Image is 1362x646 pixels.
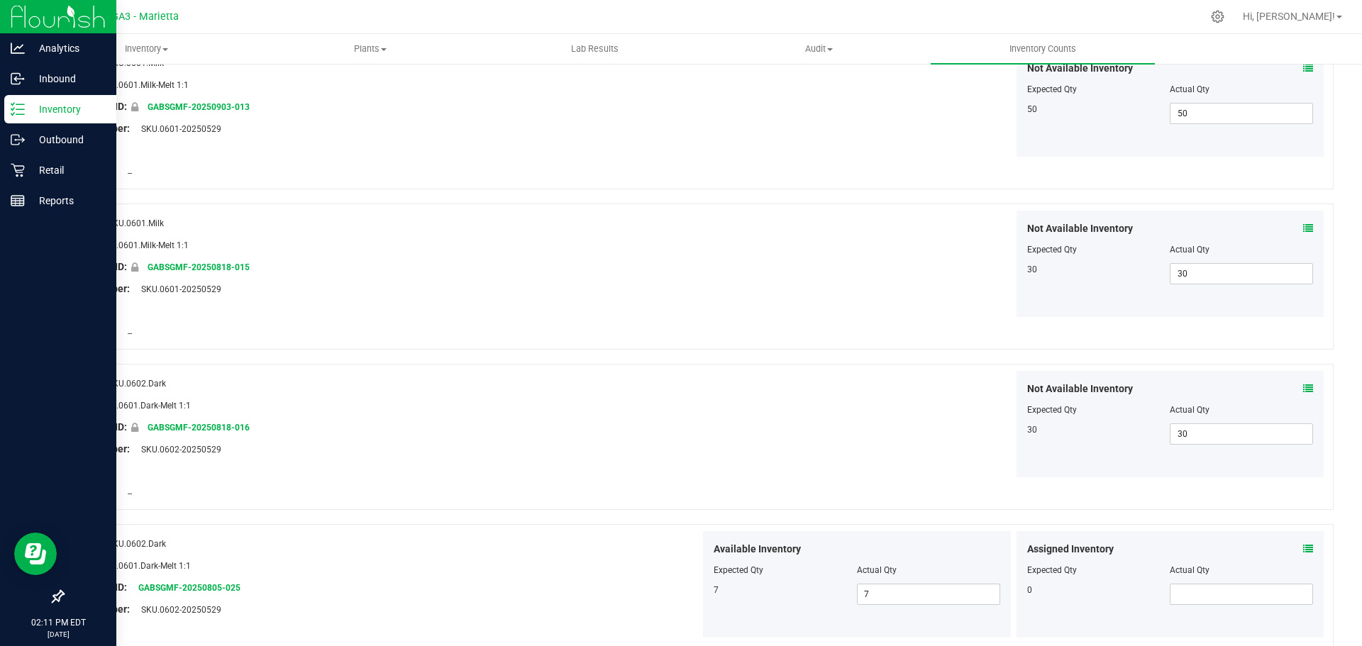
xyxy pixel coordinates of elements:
p: Analytics [25,40,110,57]
span: Not Available Inventory [1027,382,1133,396]
span: Plants [259,43,482,55]
span: 7 [714,585,719,595]
div: 50 [1027,103,1170,116]
div: Expected Qty [1027,564,1170,577]
input: 7 [858,584,1000,604]
span: Hi, [PERSON_NAME]! [1243,11,1335,22]
div: 0 [1027,584,1170,596]
inline-svg: Inbound [11,72,25,86]
div: Expected Qty [1027,403,1170,416]
a: Audit [707,34,931,64]
input: 30 [1170,264,1312,284]
a: Lab Results [482,34,707,64]
span: SKU.0602.Dark [108,379,166,389]
span: Audit [707,43,930,55]
span: -- [121,328,132,338]
span: Assigned Inventory [1027,542,1114,557]
a: GABSGMF-20250818-016 [148,423,250,433]
div: Expected Qty [1027,83,1170,96]
span: Expected Qty [714,565,763,575]
span: Inventory [35,43,258,55]
p: Retail [25,162,110,179]
input: 50 [1170,104,1312,123]
span: SKU.0602-20250529 [134,605,221,615]
a: GABSGMF-20250903-013 [148,102,250,112]
span: Actual Qty [857,565,897,575]
div: 30 [1027,263,1170,276]
span: -- [121,168,132,178]
inline-svg: Outbound [11,133,25,147]
div: Actual Qty [1170,243,1313,256]
p: Reports [25,192,110,209]
div: 30 [1027,423,1170,436]
span: SKU.0602.Dark [108,539,166,549]
p: Inbound [25,70,110,87]
span: Available Inventory [714,542,801,557]
span: Not Available Inventory [1027,61,1133,76]
span: Lab Results [552,43,638,55]
a: Inventory [34,34,258,64]
p: Outbound [25,131,110,148]
p: 02:11 PM EDT [6,616,110,629]
a: Plants [258,34,482,64]
div: Actual Qty [1170,564,1313,577]
span: SKU.0601.Milk [108,218,164,228]
span: SKU.0601-20250529 [134,124,221,134]
span: SKU.0602-20250529 [134,445,221,455]
input: 30 [1170,424,1312,444]
div: Actual Qty [1170,83,1313,96]
div: Actual Qty [1170,403,1313,416]
span: GA3 - Marietta [111,11,179,23]
span: SKU.0601-20250529 [134,284,221,294]
span: SKU.0601.Milk-Melt 1:1 [100,240,189,250]
p: Inventory [25,101,110,118]
inline-svg: Analytics [11,41,25,55]
a: GABSGMF-20250818-015 [148,262,250,272]
div: Expected Qty [1027,243,1170,256]
a: Inventory Counts [931,34,1155,64]
inline-svg: Retail [11,163,25,177]
span: SKU.0601.Dark-Melt 1:1 [100,401,191,411]
span: Inventory Counts [990,43,1095,55]
span: SKU.0601.Dark-Melt 1:1 [100,561,191,571]
span: Not Available Inventory [1027,221,1133,236]
inline-svg: Inventory [11,102,25,116]
span: SKU.0601.Milk [108,58,164,68]
span: -- [121,489,132,499]
p: [DATE] [6,629,110,640]
inline-svg: Reports [11,194,25,208]
span: SKU.0601.Milk-Melt 1:1 [100,80,189,90]
div: Manage settings [1209,10,1227,23]
iframe: Resource center [14,533,57,575]
a: GABSGMF-20250805-025 [138,583,240,593]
